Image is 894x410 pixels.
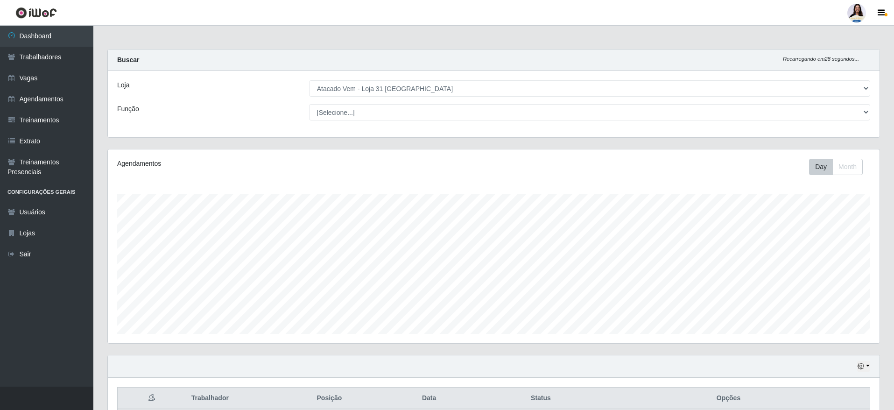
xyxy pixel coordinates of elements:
[117,104,139,114] label: Função
[809,159,870,175] div: Toolbar with button groups
[783,56,859,62] i: Recarregando em 28 segundos...
[117,80,129,90] label: Loja
[587,388,870,410] th: Opções
[832,159,863,175] button: Month
[295,388,364,410] th: Posição
[809,159,863,175] div: First group
[117,56,139,64] strong: Buscar
[15,7,57,19] img: CoreUI Logo
[117,159,423,169] div: Agendamentos
[809,159,833,175] button: Day
[364,388,494,410] th: Data
[494,388,587,410] th: Status
[186,388,295,410] th: Trabalhador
